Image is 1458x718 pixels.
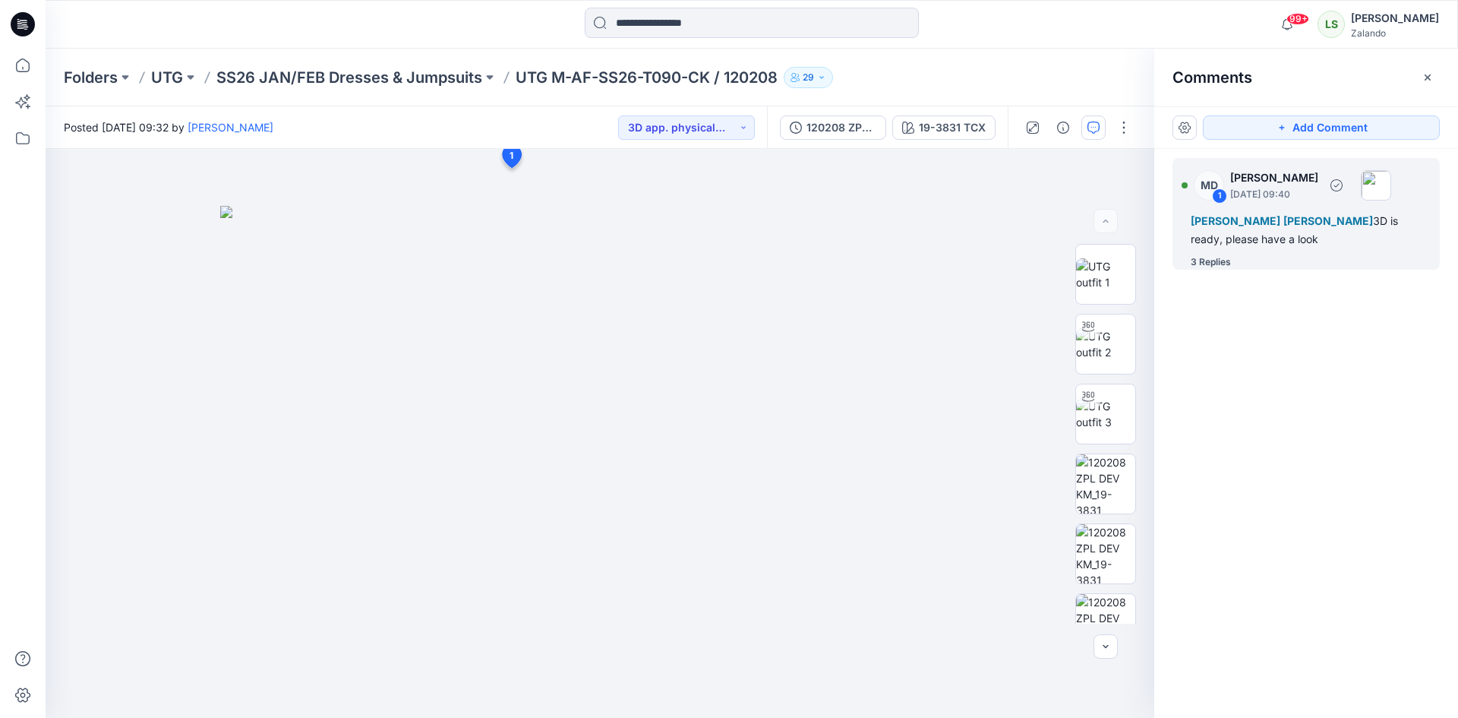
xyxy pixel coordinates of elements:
[1351,9,1439,27] div: [PERSON_NAME]
[151,67,183,88] a: UTG
[1076,328,1135,360] img: UTG outfit 2
[1191,212,1422,248] div: 3D is ready, please have a look
[1286,13,1309,25] span: 99+
[188,121,273,134] a: [PERSON_NAME]
[1051,115,1075,140] button: Details
[1283,214,1373,227] span: [PERSON_NAME]
[919,119,986,136] div: 19-3831 TCX
[1076,594,1135,653] img: 120208 ZPL DEV KM_19-3831 TCX_Screenshot 2025-05-15 155546
[803,69,814,86] p: 29
[1203,115,1440,140] button: Add Comment
[216,67,482,88] a: SS26 JAN/FEB Dresses & Jumpsuits
[1230,169,1318,187] p: [PERSON_NAME]
[1172,68,1252,87] h2: Comments
[1318,11,1345,38] div: LS
[1076,398,1135,430] img: UTG outfit 3
[1191,255,1231,270] div: 3 Replies
[784,67,833,88] button: 29
[1191,214,1280,227] span: [PERSON_NAME]
[516,67,778,88] p: UTG M-AF-SS26-T090-CK / 120208
[1076,258,1135,290] img: UTG outfit 1
[1212,188,1227,204] div: 1
[64,119,273,135] span: Posted [DATE] 09:32 by
[1194,170,1224,201] div: MD
[1230,187,1318,202] p: [DATE] 09:40
[1076,454,1135,514] img: 120208 ZPL DEV KM_19-3831 TCX_Workmanship illustrations - 120208
[64,67,118,88] a: Folders
[892,115,996,140] button: 19-3831 TCX
[780,115,886,140] button: 120208 ZPL DEV KM
[1351,27,1439,39] div: Zalando
[806,119,876,136] div: 120208 ZPL DEV KM
[1076,524,1135,584] img: 120208 ZPL DEV KM_19-3831 TCX_Screenshot 2025-05-15 151457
